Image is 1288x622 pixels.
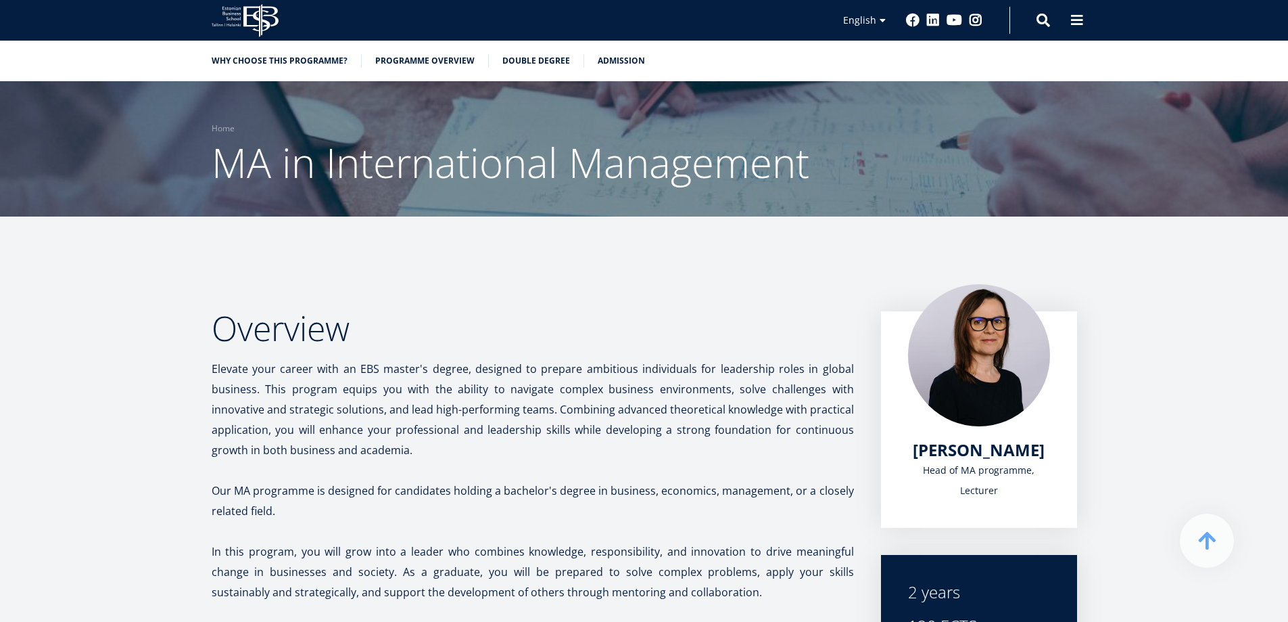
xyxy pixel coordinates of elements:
[926,14,940,27] a: Linkedin
[913,439,1045,461] span: [PERSON_NAME]
[906,14,920,27] a: Facebook
[212,54,348,68] a: Why choose this programme?
[913,440,1045,460] a: [PERSON_NAME]
[908,460,1050,501] div: Head of MA programme, Lecturer
[947,14,962,27] a: Youtube
[598,54,645,68] a: Admission
[969,14,982,27] a: Instagram
[908,582,1050,602] div: 2 years
[502,54,570,68] a: Double Degree
[908,284,1050,426] img: Piret Masso
[212,122,235,135] a: Home
[212,541,854,602] p: In this program, you will grow into a leader who combines knowledge, responsibility, and innovati...
[212,311,854,345] h2: Overview
[212,135,809,190] span: MA in International Management
[375,54,475,68] a: Programme overview
[212,361,854,458] span: Elevate your career with an EBS master's degree, designed to prepare ambitious individuals for le...
[212,481,854,521] p: Our MA programme is designed for candidates holding a bachelor's degree in business, economics, m...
